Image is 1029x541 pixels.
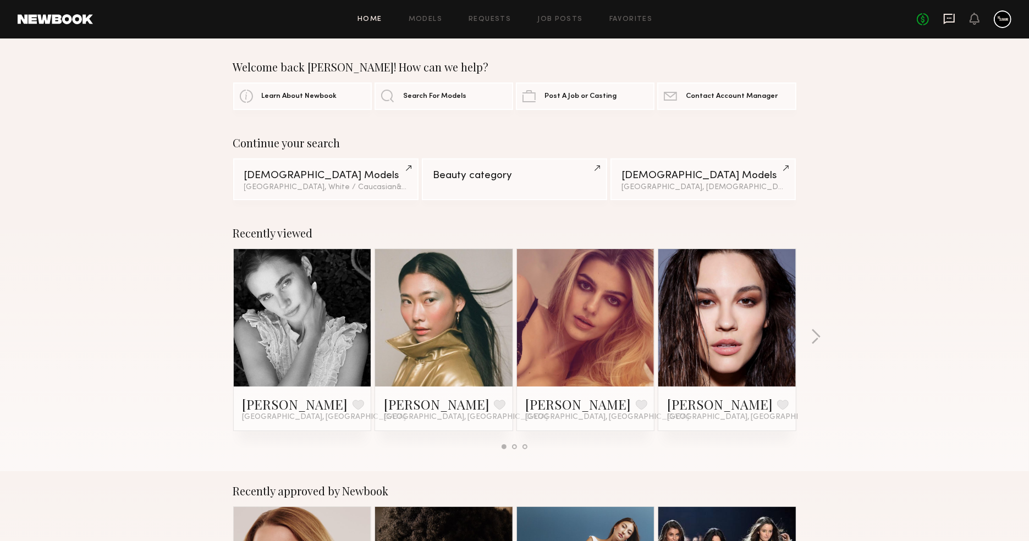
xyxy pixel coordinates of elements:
[433,170,596,181] div: Beauty category
[610,158,796,200] a: [DEMOGRAPHIC_DATA] Models[GEOGRAPHIC_DATA], [DEMOGRAPHIC_DATA]
[516,82,654,110] a: Post A Job or Casting
[243,413,406,422] span: [GEOGRAPHIC_DATA], [GEOGRAPHIC_DATA]
[384,395,489,413] a: [PERSON_NAME]
[544,93,617,100] span: Post A Job or Casting
[233,484,796,498] div: Recently approved by Newbook
[233,82,372,110] a: Learn About Newbook
[384,413,548,422] span: [GEOGRAPHIC_DATA], [GEOGRAPHIC_DATA]
[526,395,631,413] a: [PERSON_NAME]
[537,16,583,23] a: Job Posts
[375,82,513,110] a: Search For Models
[621,170,785,181] div: [DEMOGRAPHIC_DATA] Models
[243,395,348,413] a: [PERSON_NAME]
[657,82,796,110] a: Contact Account Manager
[409,16,442,23] a: Models
[667,395,773,413] a: [PERSON_NAME]
[233,227,796,240] div: Recently viewed
[244,170,408,181] div: [DEMOGRAPHIC_DATA] Models
[233,158,419,200] a: [DEMOGRAPHIC_DATA] Models[GEOGRAPHIC_DATA], White / Caucasian&1other filter
[397,184,444,191] span: & 1 other filter
[667,413,831,422] span: [GEOGRAPHIC_DATA], [GEOGRAPHIC_DATA]
[469,16,511,23] a: Requests
[403,93,466,100] span: Search For Models
[686,93,778,100] span: Contact Account Manager
[621,184,785,191] div: [GEOGRAPHIC_DATA], [DEMOGRAPHIC_DATA]
[244,184,408,191] div: [GEOGRAPHIC_DATA], White / Caucasian
[609,16,653,23] a: Favorites
[233,136,796,150] div: Continue your search
[233,60,796,74] div: Welcome back [PERSON_NAME]! How can we help?
[357,16,382,23] a: Home
[526,413,690,422] span: [GEOGRAPHIC_DATA], [GEOGRAPHIC_DATA]
[422,158,607,200] a: Beauty category
[262,93,337,100] span: Learn About Newbook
